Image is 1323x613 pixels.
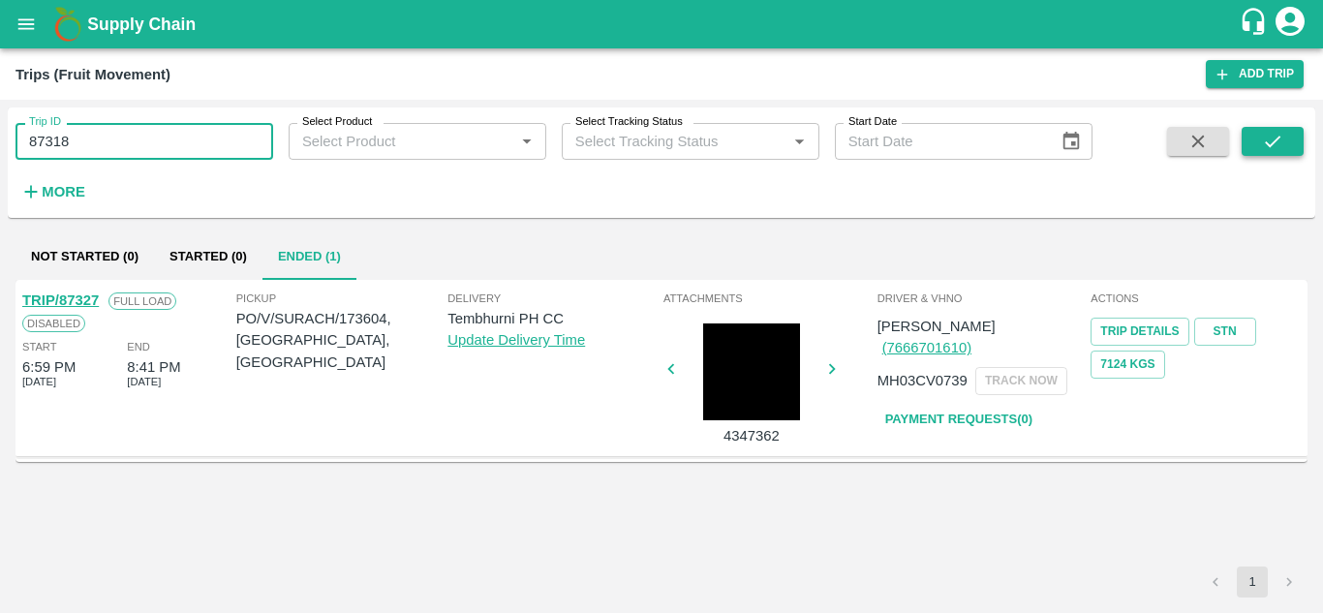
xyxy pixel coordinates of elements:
a: TRIP/87327 [22,292,99,308]
span: Attachments [663,290,874,307]
div: 6:59 PM [22,356,76,378]
button: Open [786,129,812,154]
button: 7124 Kgs [1091,351,1164,379]
button: page 1 [1237,567,1268,598]
img: logo [48,5,87,44]
p: Tembhurni PH CC [447,308,660,329]
b: Supply Chain [87,15,196,34]
input: Enter Trip ID [15,123,273,160]
button: Choose date [1053,123,1090,160]
span: Start [22,338,56,355]
input: Select Tracking Status [568,129,756,154]
button: Started (0) [154,233,262,280]
label: Trip ID [29,114,61,130]
a: Supply Chain [87,11,1239,38]
span: Pickup [236,290,448,307]
a: Update Delivery Time [447,332,585,348]
span: Delivery [447,290,660,307]
input: Select Product [294,129,508,154]
p: MH03CV0739 [877,370,968,391]
label: Start Date [848,114,897,130]
strong: More [42,184,85,199]
a: Payment Requests(0) [877,403,1040,437]
span: End [127,338,150,355]
label: Select Tracking Status [575,114,683,130]
input: Start Date [835,123,1046,160]
div: account of current user [1273,4,1308,45]
span: Full Load [108,292,176,310]
label: Select Product [302,114,372,130]
div: customer-support [1239,7,1273,42]
nav: pagination navigation [1197,567,1308,598]
a: Trip Details [1091,318,1188,346]
span: Driver & VHNo [877,290,1088,307]
button: More [15,175,90,208]
span: Disabled [22,315,85,332]
button: Not Started (0) [15,233,154,280]
button: Ended (1) [262,233,356,280]
a: (7666701610) [882,340,971,355]
div: Trips (Fruit Movement) [15,62,170,87]
p: PO/V/SURACH/173604, [GEOGRAPHIC_DATA], [GEOGRAPHIC_DATA] [236,308,448,373]
button: open drawer [4,2,48,46]
span: [DATE] [22,373,56,390]
button: Open [514,129,539,154]
p: 4347362 [679,425,824,446]
a: Add Trip [1206,60,1304,88]
span: [PERSON_NAME] [877,319,996,334]
a: STN [1194,318,1256,346]
span: [DATE] [127,373,161,390]
span: Actions [1091,290,1301,307]
div: 8:41 PM [127,356,180,378]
